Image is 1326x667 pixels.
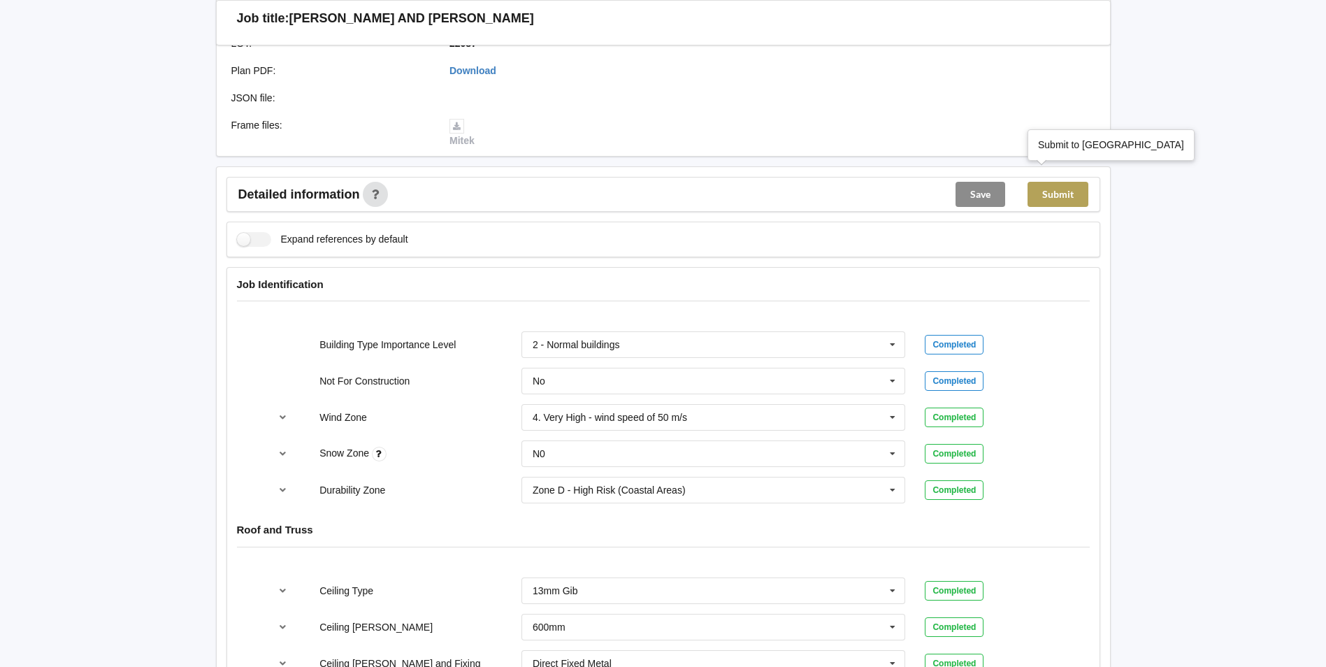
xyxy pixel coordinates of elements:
div: N0 [533,449,545,459]
button: reference-toggle [269,478,296,503]
span: Detailed information [238,188,360,201]
div: Frame files : [222,118,440,148]
div: Completed [925,617,983,637]
label: Building Type Importance Level [319,339,456,350]
button: reference-toggle [269,441,296,466]
div: Completed [925,408,983,427]
div: Completed [925,371,983,391]
div: Completed [925,444,983,464]
a: Mitek [449,120,475,146]
button: Submit [1028,182,1088,207]
label: Durability Zone [319,485,385,496]
label: Ceiling Type [319,585,373,596]
label: Ceiling [PERSON_NAME] [319,622,433,633]
div: Completed [925,480,983,500]
div: 600mm [533,622,565,632]
div: Completed [925,335,983,354]
div: Submit to [GEOGRAPHIC_DATA] [1038,138,1184,152]
div: No [533,376,545,386]
a: Download [449,65,496,76]
h3: [PERSON_NAME] AND [PERSON_NAME] [289,10,534,27]
label: Wind Zone [319,412,367,423]
div: 2 - Normal buildings [533,340,620,350]
div: JSON file : [222,91,440,105]
button: reference-toggle [269,615,296,640]
div: 4. Very High - wind speed of 50 m/s [533,413,687,422]
h3: Job title: [237,10,289,27]
h4: Job Identification [237,278,1090,291]
div: Plan PDF : [222,64,440,78]
h4: Roof and Truss [237,523,1090,536]
button: reference-toggle [269,578,296,603]
div: Zone D - High Risk (Coastal Areas) [533,485,686,495]
button: reference-toggle [269,405,296,430]
label: Snow Zone [319,447,372,459]
label: Expand references by default [237,232,408,247]
div: Completed [925,581,983,601]
label: Not For Construction [319,375,410,387]
div: 13mm Gib [533,586,578,596]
